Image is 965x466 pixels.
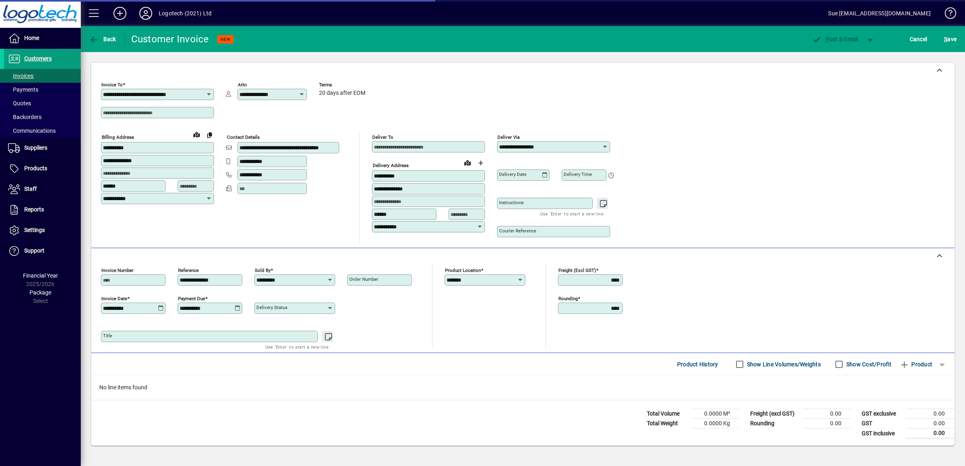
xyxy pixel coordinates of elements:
div: Logotech (2021) Ltd [159,7,212,20]
span: Invoices [8,73,34,79]
mat-label: Title [103,333,112,339]
button: Add [107,6,133,21]
mat-label: Product location [445,267,481,273]
mat-label: Deliver via [497,134,520,140]
mat-label: Courier Reference [499,228,536,234]
a: Staff [4,179,81,199]
span: Reports [24,206,44,213]
mat-label: Attn [238,82,247,88]
mat-label: Rounding [558,296,578,301]
span: Products [24,165,47,171]
a: Invoices [4,69,81,83]
a: View on map [461,156,474,169]
button: Post & Email [808,32,862,46]
a: Communications [4,124,81,138]
app-page-header-button: Back [81,32,125,46]
span: Suppliers [24,144,47,151]
mat-label: Invoice To [101,82,123,88]
label: Show Line Volumes/Weights [745,360,821,368]
td: Rounding [746,419,803,428]
mat-hint: Use 'Enter' to start a new line [265,342,329,351]
td: Total Weight [643,419,691,428]
a: Products [4,159,81,179]
span: Staff [24,186,37,192]
span: Quotes [8,100,31,107]
td: GST inclusive [858,428,906,439]
mat-label: Order number [349,276,378,282]
span: Payments [8,86,38,93]
a: Support [4,241,81,261]
mat-label: Invoice number [101,267,134,273]
mat-hint: Use 'Enter' to start a new line [540,209,604,218]
mat-label: Delivery date [499,171,527,177]
span: Home [24,35,39,41]
button: Profile [133,6,159,21]
a: Settings [4,220,81,240]
span: Back [89,36,116,42]
button: Copy to Delivery address [203,128,216,141]
td: 0.0000 Kg [691,419,740,428]
mat-label: Freight (excl GST) [558,267,596,273]
span: Financial Year [23,272,58,279]
a: View on map [190,128,203,141]
span: Package [29,289,51,296]
a: Home [4,28,81,48]
a: Suppliers [4,138,81,158]
mat-label: Instructions [499,200,524,205]
span: ost & Email [812,36,858,42]
a: Quotes [4,96,81,110]
td: Total Volume [643,409,691,419]
span: Support [24,247,44,254]
span: S [944,36,947,42]
td: Freight (excl GST) [746,409,803,419]
a: Reports [4,200,81,220]
button: Cancel [908,32,929,46]
div: Sue [EMAIL_ADDRESS][DOMAIN_NAME] [828,7,931,20]
td: GST [858,419,906,428]
div: No line items found [91,375,955,400]
span: 20 days after EOM [319,90,365,96]
mat-label: Sold by [255,267,271,273]
mat-label: Deliver To [372,134,393,140]
button: Back [87,32,118,46]
span: NEW [220,37,231,42]
td: 0.00 [906,419,955,428]
span: ave [944,33,957,46]
mat-label: Delivery time [564,171,592,177]
a: Knowledge Base [939,2,955,28]
td: 0.0000 M³ [691,409,740,419]
span: P [826,36,829,42]
mat-label: Reference [178,267,199,273]
span: Cancel [910,33,927,46]
td: GST exclusive [858,409,906,419]
td: 0.00 [803,409,851,419]
td: 0.00 [906,428,955,439]
mat-label: Invoice date [101,296,127,301]
span: Customers [24,55,52,62]
label: Show Cost/Profit [845,360,892,368]
button: Product History [674,357,722,372]
mat-label: Payment due [178,296,205,301]
span: Product History [677,358,718,371]
span: Product [900,358,932,371]
span: Settings [24,227,45,233]
button: Choose address [474,157,487,169]
button: Save [942,32,959,46]
span: Terms [319,82,367,88]
button: Product [896,357,936,372]
td: 0.00 [906,409,955,419]
mat-label: Delivery status [256,305,287,310]
td: 0.00 [803,419,851,428]
span: Communications [8,127,56,134]
a: Payments [4,83,81,96]
span: Backorders [8,114,42,120]
div: Customer Invoice [131,33,209,46]
a: Backorders [4,110,81,124]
